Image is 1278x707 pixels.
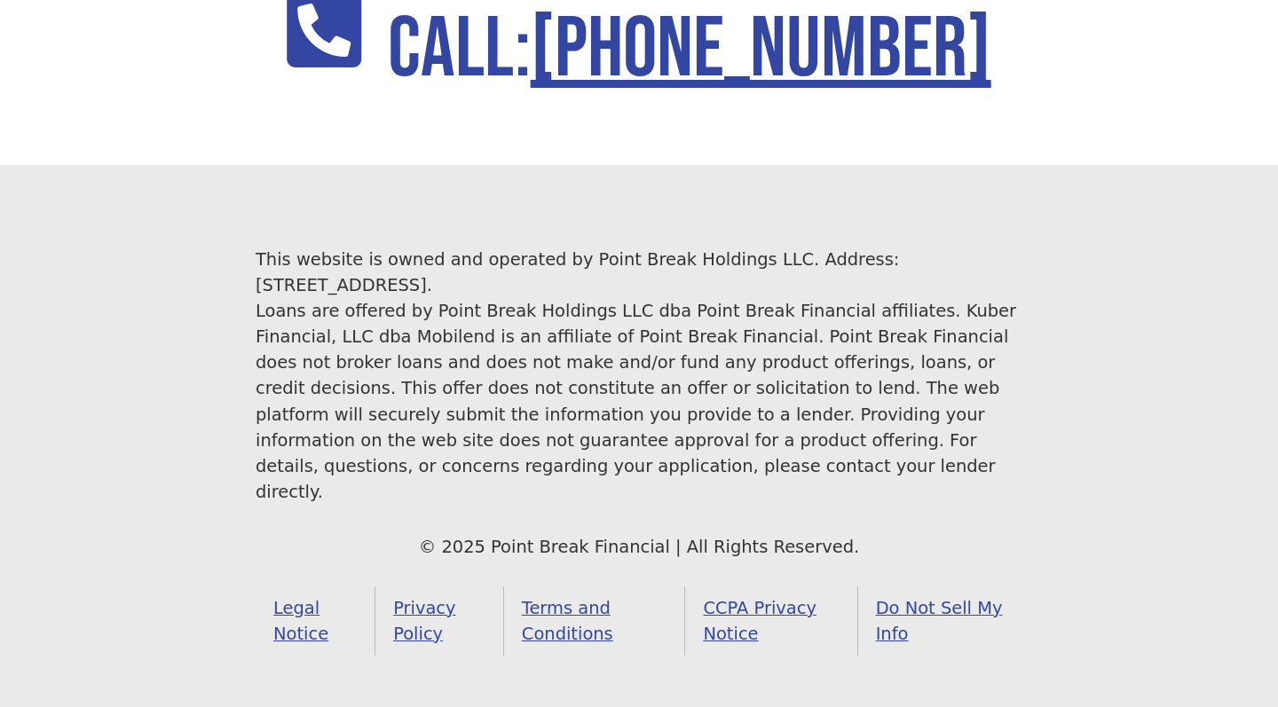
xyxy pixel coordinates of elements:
div: This website is owned and operated by Point Break Holdings LLC. Address: [STREET_ADDRESS]. Loans ... [256,247,1022,506]
a: Terms and Conditions [504,586,686,656]
a: CCPA Privacy Notice [685,586,857,656]
a: Do Not Sell My Info [858,586,1022,656]
div: © 2025 Point Break Financial | All Rights Reserved. [256,534,1022,560]
a: Privacy Policy [375,586,504,656]
a: Legal Notice [256,586,375,656]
